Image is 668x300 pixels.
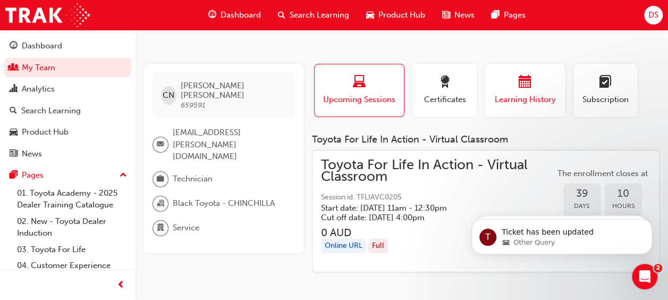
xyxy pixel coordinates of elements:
[421,94,469,106] span: Certificates
[200,4,269,26] a: guage-iconDashboard
[173,173,213,185] span: Technician
[22,169,44,181] div: Pages
[4,58,131,78] a: My Team
[4,101,131,121] a: Search Learning
[157,138,164,152] span: email-icon
[483,4,534,26] a: pages-iconPages
[22,83,55,95] div: Analytics
[181,81,286,100] span: [PERSON_NAME] [PERSON_NAME]
[4,122,131,142] a: Product Hub
[493,94,557,106] span: Learning History
[504,9,526,21] span: Pages
[120,169,127,182] span: up-icon
[519,76,531,90] span: calendar-icon
[10,41,18,51] span: guage-icon
[321,191,555,204] span: Session id: TFLIAVC0205
[173,222,199,234] span: Service
[442,9,450,22] span: news-icon
[4,165,131,185] button: Pages
[173,127,286,163] span: [EMAIL_ADDRESS][PERSON_NAME][DOMAIN_NAME]
[10,106,17,116] span: search-icon
[10,128,18,137] span: car-icon
[323,94,396,106] span: Upcoming Sessions
[321,227,555,239] h3: 0 AUD
[21,105,81,117] div: Search Learning
[4,79,131,99] a: Analytics
[157,221,164,235] span: department-icon
[314,64,404,117] button: Upcoming Sessions
[163,89,174,102] span: CN
[13,241,131,258] a: 03. Toyota For Life
[10,63,18,73] span: people-icon
[632,264,657,289] iframe: Intercom live chat
[366,9,374,22] span: car-icon
[22,126,69,138] div: Product Hub
[13,213,131,241] a: 02. New - Toyota Dealer Induction
[654,264,662,272] span: 2
[454,9,475,21] span: News
[269,4,358,26] a: search-iconSearch Learning
[321,239,366,253] div: Online URL
[208,9,216,22] span: guage-icon
[599,76,612,90] span: learningplan-icon
[4,36,131,56] a: Dashboard
[157,197,164,211] span: organisation-icon
[13,257,131,274] a: 04. Customer Experience
[581,94,629,106] span: Subscription
[555,168,650,180] span: The enrollment closes at
[22,40,62,52] div: Dashboard
[181,101,205,110] span: 659591
[321,159,650,264] a: Toyota For Life In Action - Virtual ClassroomSession id: TFLIAVC0205Start date: [DATE] 11am - 12:...
[4,34,131,165] button: DashboardMy TeamAnalyticsSearch LearningProduct HubNews
[221,9,261,21] span: Dashboard
[10,171,18,180] span: pages-icon
[434,4,483,26] a: news-iconNews
[455,197,668,271] iframe: Intercom notifications message
[368,239,388,253] div: Full
[321,213,538,222] h5: Cut off date: [DATE] 4:00pm
[358,4,434,26] a: car-iconProduct Hub
[353,76,366,90] span: laptop-icon
[4,144,131,164] a: News
[605,188,642,200] span: 10
[22,148,42,160] div: News
[492,9,500,22] span: pages-icon
[573,64,637,117] button: Subscription
[278,9,285,22] span: search-icon
[117,279,125,292] span: prev-icon
[321,203,538,213] h5: Start date: [DATE] 11am - 12:30pm
[563,188,601,200] span: 39
[157,172,164,186] span: briefcase-icon
[485,64,565,117] button: Learning History
[290,9,349,21] span: Search Learning
[173,197,275,210] span: Black Toyota - CHINCHILLA
[10,85,18,94] span: chart-icon
[312,134,659,146] div: Toyota For Life In Action - Virtual Classroom
[438,76,451,90] span: award-icon
[10,149,18,159] span: news-icon
[321,159,555,183] span: Toyota For Life In Action - Virtual Classroom
[644,6,663,24] button: DS
[378,9,425,21] span: Product Hub
[413,64,477,117] button: Certificates
[13,185,131,213] a: 01. Toyota Academy - 2025 Dealer Training Catalogue
[648,9,658,21] span: DS
[5,3,90,27] img: Trak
